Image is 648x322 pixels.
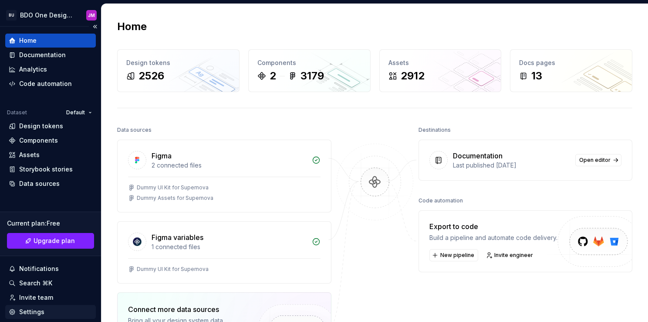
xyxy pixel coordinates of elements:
[117,140,331,212] a: Figma2 connected filesDummy UI Kit for SupernovaDummy Assets for Supernova
[20,11,76,20] div: BDO One Design System
[5,262,96,276] button: Notifications
[137,184,209,191] div: Dummy UI Kit for Supernova
[418,195,463,207] div: Code automation
[388,58,493,67] div: Assets
[429,249,478,261] button: New pipeline
[5,34,96,48] a: Home
[453,161,570,170] div: Last published [DATE]
[19,122,63,130] div: Design tokens
[270,69,276,83] div: 2
[19,136,58,145] div: Components
[575,154,621,166] a: Open editor
[5,119,96,133] a: Design tokens
[62,106,96,119] button: Default
[19,36,37,45] div: Home
[5,291,96,305] a: Invite team
[19,293,53,302] div: Invite team
[117,20,147,34] h2: Home
[19,165,73,174] div: Storybook stories
[453,151,503,161] div: Documentation
[5,148,96,162] a: Assets
[19,279,52,288] div: Search ⌘K
[300,69,324,83] div: 3179
[88,12,95,19] div: JM
[152,243,307,251] div: 1 connected files
[5,177,96,191] a: Data sources
[5,305,96,319] a: Settings
[66,109,85,116] span: Default
[401,69,425,83] div: 2912
[440,252,474,259] span: New pipeline
[5,162,96,176] a: Storybook stories
[117,221,331,284] a: Figma variables1 connected filesDummy UI Kit for Supernova
[19,65,47,74] div: Analytics
[117,124,152,136] div: Data sources
[117,49,240,92] a: Design tokens2526
[34,236,75,245] span: Upgrade plan
[5,48,96,62] a: Documentation
[7,109,27,116] div: Dataset
[19,79,72,88] div: Code automation
[429,233,557,242] div: Build a pipeline and automate code delivery.
[248,49,371,92] a: Components23179
[152,161,307,170] div: 2 connected files
[19,308,44,316] div: Settings
[19,51,66,59] div: Documentation
[579,157,611,164] span: Open editor
[379,49,502,92] a: Assets2912
[137,195,213,202] div: Dummy Assets for Supernova
[483,249,537,261] a: Invite engineer
[19,179,60,188] div: Data sources
[19,151,40,159] div: Assets
[6,10,17,21] div: BU
[531,69,542,83] div: 13
[138,69,164,83] div: 2526
[2,6,99,24] button: BUBDO One Design SystemJM
[7,219,94,228] div: Current plan : Free
[152,151,172,161] div: Figma
[429,221,557,232] div: Export to code
[19,264,59,273] div: Notifications
[5,276,96,290] button: Search ⌘K
[5,77,96,91] a: Code automation
[494,252,533,259] span: Invite engineer
[510,49,632,92] a: Docs pages13
[89,21,101,33] button: Collapse sidebar
[128,304,243,315] div: Connect more data sources
[5,134,96,147] a: Components
[7,233,94,249] a: Upgrade plan
[5,62,96,76] a: Analytics
[418,124,451,136] div: Destinations
[152,232,203,243] div: Figma variables
[137,266,209,273] div: Dummy UI Kit for Supernova
[126,58,230,67] div: Design tokens
[257,58,361,67] div: Components
[519,58,623,67] div: Docs pages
